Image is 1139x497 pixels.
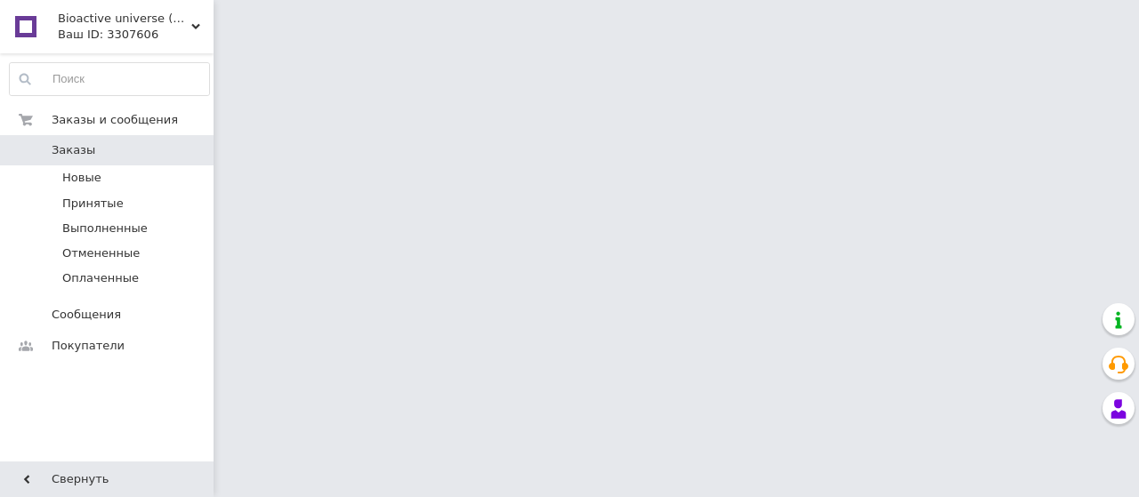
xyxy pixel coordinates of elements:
span: Новые [62,170,101,186]
div: Ваш ID: 3307606 [58,27,214,43]
span: Отмененные [62,245,140,261]
span: Bioactive universe (Биоактив Юниверс) [58,11,191,27]
span: Выполненные [62,220,148,236]
span: Заказы [52,142,95,158]
span: Принятые [62,196,124,212]
span: Оплаченные [62,270,139,286]
span: Сообщения [52,307,121,323]
span: Заказы и сообщения [52,112,178,128]
span: Покупатели [52,338,125,354]
input: Поиск [10,63,209,95]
